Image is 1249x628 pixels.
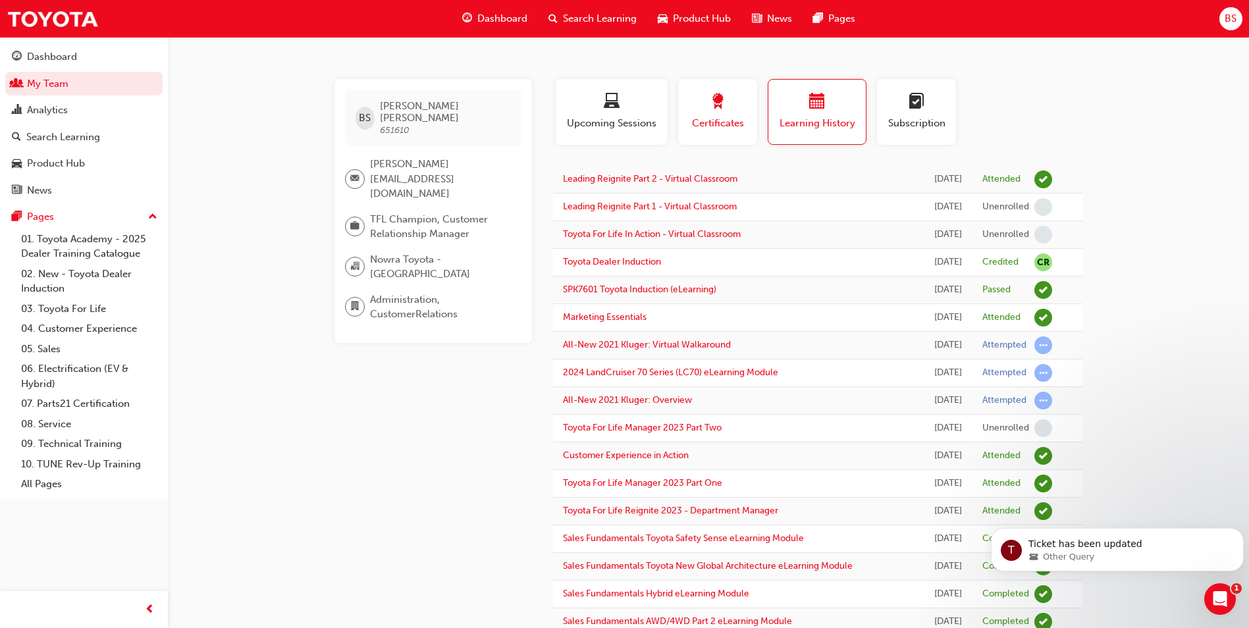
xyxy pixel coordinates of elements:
a: pages-iconPages [803,5,866,32]
span: email-icon [350,170,359,188]
a: Leading Reignite Part 1 - Virtual Classroom [563,201,737,212]
span: learningRecordVerb_NONE-icon [1034,226,1052,244]
span: calendar-icon [809,93,825,111]
div: Passed [982,284,1011,296]
span: learningRecordVerb_ATTEND-icon [1034,170,1052,188]
a: Sales Fundamentals Toyota New Global Architecture eLearning Module [563,560,853,571]
span: Pages [828,11,855,26]
a: Toyota For Life Manager 2023 Part One [563,477,722,488]
span: learningRecordVerb_PASS-icon [1034,281,1052,299]
span: BS [1225,11,1236,26]
div: Fri Aug 02 2024 14:05:19 GMT+1000 (Australian Eastern Standard Time) [934,393,963,408]
div: News [27,183,52,198]
div: Thu Aug 03 2023 00:00:00 GMT+1000 (Australian Eastern Standard Time) [934,504,963,519]
button: Subscription [877,79,956,145]
a: 06. Electrification (EV & Hybrid) [16,359,163,394]
a: 05. Sales [16,339,163,359]
span: news-icon [12,185,22,197]
a: Sales Fundamentals Toyota Safety Sense eLearning Module [563,533,804,544]
div: Tue Jun 10 2025 15:49:50 GMT+1000 (Australian Eastern Standard Time) [934,199,963,215]
a: Toyota For Life In Action - Virtual Classroom [563,228,741,240]
a: Customer Experience in Action [563,450,689,461]
div: Wed Aug 02 2023 00:00:00 GMT+1000 (Australian Eastern Standard Time) [934,587,963,602]
a: 01. Toyota Academy - 2025 Dealer Training Catalogue [16,229,163,264]
a: 02. New - Toyota Dealer Induction [16,264,163,299]
button: Pages [5,205,163,229]
a: 10. TUNE Rev-Up Training [16,454,163,475]
span: organisation-icon [350,258,359,275]
a: My Team [5,72,163,96]
span: Product Hub [673,11,731,26]
span: car-icon [12,158,22,170]
a: 09. Technical Training [16,434,163,454]
div: Attempted [982,339,1026,352]
span: learningRecordVerb_ATTEND-icon [1034,447,1052,465]
div: Attended [982,477,1021,490]
span: briefcase-icon [350,218,359,235]
span: BS [359,111,371,126]
a: Toyota Dealer Induction [563,256,661,267]
span: 651610 [380,124,410,136]
a: 08. Service [16,414,163,434]
span: search-icon [548,11,558,27]
button: Learning History [768,79,866,145]
div: Tue Sep 24 2024 12:21:12 GMT+1000 (Australian Eastern Standard Time) [934,282,963,298]
span: award-icon [710,93,726,111]
button: Upcoming Sessions [556,79,668,145]
span: pages-icon [813,11,823,27]
a: All-New 2021 Kluger: Virtual Walkaround [563,339,731,350]
a: Toyota For Life Manager 2023 Part Two [563,422,722,433]
span: learningRecordVerb_ATTEND-icon [1034,309,1052,327]
div: Attended [982,173,1021,186]
span: chart-icon [12,105,22,117]
span: Nowra Toyota - [GEOGRAPHIC_DATA] [370,252,511,282]
div: Fri Aug 02 2024 14:42:11 GMT+1000 (Australian Eastern Standard Time) [934,365,963,380]
span: Subscription [887,116,946,131]
span: News [767,11,792,26]
span: learningRecordVerb_NONE-icon [1034,198,1052,216]
div: Fri Aug 02 2024 14:45:22 GMT+1000 (Australian Eastern Standard Time) [934,338,963,353]
div: Analytics [27,103,68,118]
span: Dashboard [477,11,527,26]
button: Certificates [678,79,757,145]
button: BS [1219,7,1242,30]
span: learningRecordVerb_ATTEMPT-icon [1034,364,1052,382]
span: guage-icon [12,51,22,63]
span: learningRecordVerb_NONE-icon [1034,419,1052,437]
div: Search Learning [26,130,100,145]
span: Learning History [778,116,856,131]
span: Certificates [688,116,747,131]
span: up-icon [148,209,157,226]
a: 03. Toyota For Life [16,299,163,319]
a: guage-iconDashboard [452,5,538,32]
div: Fri Oct 20 2023 01:00:00 GMT+1100 (Australian Eastern Daylight Time) [934,421,963,436]
a: All-New 2021 Kluger: Overview [563,394,692,406]
div: Unenrolled [982,201,1029,213]
span: pages-icon [12,211,22,223]
a: Dashboard [5,45,163,69]
img: Trak [7,4,99,34]
button: DashboardMy TeamAnalyticsSearch LearningProduct HubNews [5,42,163,205]
div: Dashboard [27,49,77,65]
span: learningRecordVerb_ATTEMPT-icon [1034,392,1052,409]
div: Wed Aug 02 2023 00:00:00 GMT+1000 (Australian Eastern Standard Time) [934,531,963,546]
span: Administration, CustomerRelations [370,292,511,322]
a: 04. Customer Experience [16,319,163,339]
div: Fri Sep 20 2024 10:00:00 GMT+1000 (Australian Eastern Standard Time) [934,310,963,325]
a: 2024 LandCruiser 70 Series (LC70) eLearning Module [563,367,778,378]
a: News [5,178,163,203]
div: Attended [982,450,1021,462]
a: Analytics [5,98,163,122]
a: Sales Fundamentals AWD/4WD Part 2 eLearning Module [563,615,792,627]
span: department-icon [350,298,359,315]
a: SPK7601 Toyota Induction (eLearning) [563,284,716,295]
span: news-icon [752,11,762,27]
div: Wed Aug 02 2023 00:00:00 GMT+1000 (Australian Eastern Standard Time) [934,559,963,574]
span: null-icon [1034,253,1052,271]
span: guage-icon [462,11,472,27]
div: Credited [982,256,1019,269]
span: Upcoming Sessions [566,116,658,131]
